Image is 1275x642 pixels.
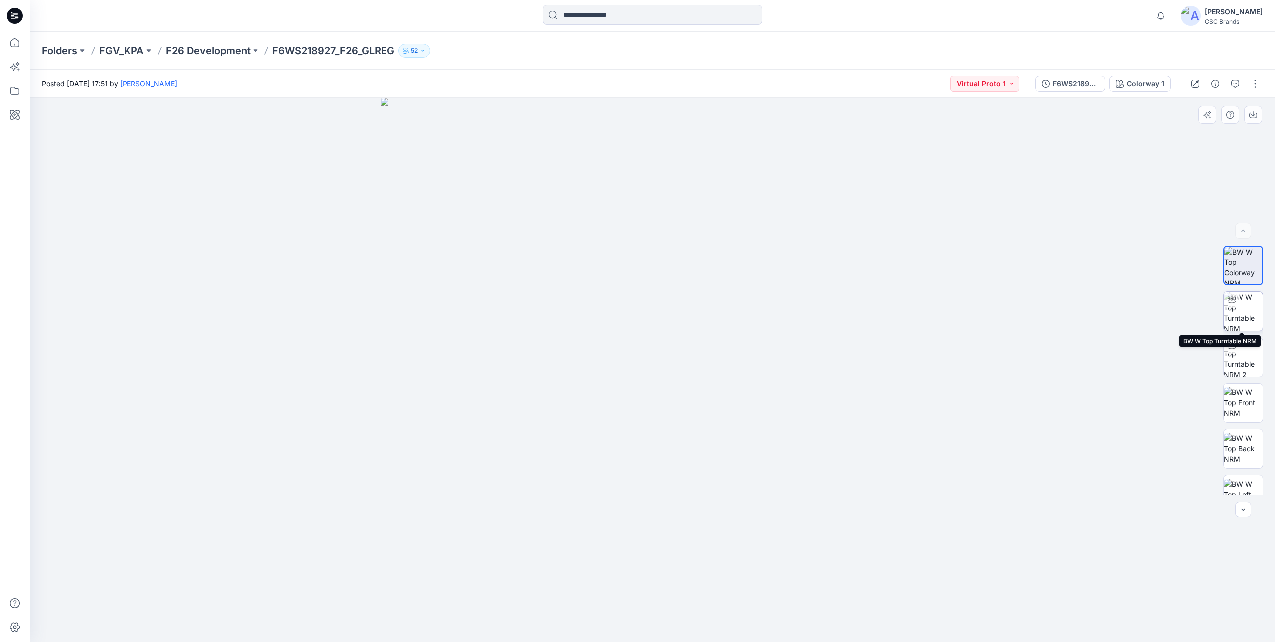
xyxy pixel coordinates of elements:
div: CSC Brands [1205,18,1263,25]
img: BW W Top Turntable NRM [1224,292,1263,331]
button: F6WS218927_F26_GLREG_VP1 [1035,76,1105,92]
a: [PERSON_NAME] [120,79,177,88]
a: F26 Development [166,44,251,58]
div: Colorway 1 [1127,78,1164,89]
img: avatar [1181,6,1201,26]
img: BW W Top Turntable NRM 2 [1224,338,1263,377]
a: FGV_KPA [99,44,144,58]
img: eyJhbGciOiJIUzI1NiIsImtpZCI6IjAiLCJzbHQiOiJzZXMiLCJ0eXAiOiJKV1QifQ.eyJkYXRhIjp7InR5cGUiOiJzdG9yYW... [381,98,925,642]
img: BW W Top Back NRM [1224,433,1263,464]
button: 52 [398,44,430,58]
span: Posted [DATE] 17:51 by [42,78,177,89]
img: BW W Top Colorway NRM [1224,247,1262,284]
a: Folders [42,44,77,58]
p: 52 [411,45,418,56]
button: Colorway 1 [1109,76,1171,92]
img: BW W Top Front NRM [1224,387,1263,418]
div: [PERSON_NAME] [1205,6,1263,18]
button: Details [1207,76,1223,92]
p: F6WS218927_F26_GLREG [272,44,394,58]
img: BW W Top Left NRM [1224,479,1263,510]
div: F6WS218927_F26_GLREG_VP1 [1053,78,1099,89]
